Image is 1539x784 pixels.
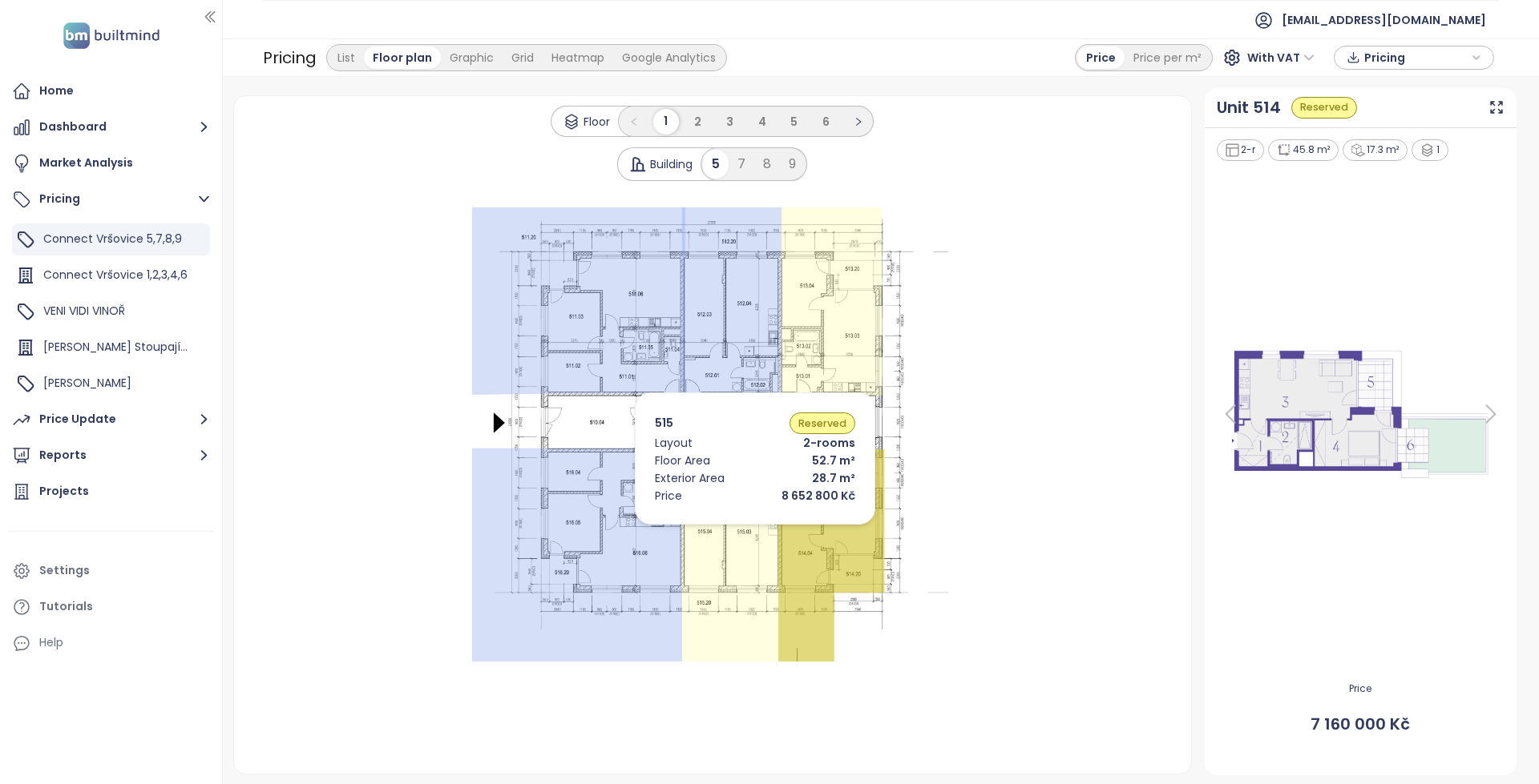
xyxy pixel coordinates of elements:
a: Projects [8,476,214,508]
a: Market Analysis [8,147,214,179]
div: 9 [780,150,805,179]
div: 45.8 m² [1268,139,1339,161]
span: Connect Vršovice 5,7,8,9 [43,231,182,247]
div: Connect Vršovice 5,7,8,9 [12,223,210,255]
a: Home [8,75,214,107]
span: 2 [694,114,701,130]
div: Help [8,627,214,659]
li: 6 [814,109,839,135]
div: Graphic [441,46,503,69]
span: left [629,117,639,127]
div: Floor plan [364,46,441,69]
div: Home [39,81,74,101]
span: VENI VIDI VINOŘ [43,303,125,319]
span: Connect Vršovice 1,2,3,4,6 [43,267,188,283]
div: Connect Vršovice 1,2,3,4,6 [12,259,210,291]
span: 3 [726,114,733,130]
div: Settings [39,561,90,581]
span: 5 [790,114,798,130]
span: Building [650,155,693,173]
div: 1 [1412,139,1448,161]
li: Previous Page [621,109,647,135]
div: 7 [729,150,754,179]
span: Floor [584,113,610,131]
div: 5 [703,150,729,179]
div: VENI VIDI VINOŘ [12,296,210,328]
a: Settings [8,555,214,587]
div: Heatmap [543,46,613,69]
div: List [329,46,364,69]
span: [EMAIL_ADDRESS][DOMAIN_NAME] [1282,1,1486,39]
button: right [846,109,871,135]
img: Floor plan [1214,343,1506,486]
div: Price [1077,46,1125,69]
div: [PERSON_NAME] [12,368,210,400]
div: 2-r [1217,139,1265,161]
button: left [621,109,647,135]
div: Market Analysis [39,153,133,173]
span: [PERSON_NAME] Stoupající [43,339,191,355]
span: 6 [822,114,830,130]
li: 5 [782,109,807,135]
div: [PERSON_NAME] Stoupající [12,332,210,364]
li: 1 [653,109,679,135]
div: Tutorials [39,597,93,617]
div: Help [39,633,63,653]
div: Price per m² [1125,46,1210,69]
div: button [1343,46,1485,70]
a: Unit 514 [1217,95,1281,120]
div: 17.3 m² [1343,139,1408,161]
a: Tutorials [8,591,214,623]
span: 4 [758,114,766,130]
button: Dashboard [8,111,214,143]
div: Google Analytics [613,46,725,69]
button: Pricing [8,183,214,215]
span: 1 [664,113,668,129]
li: Next Page [846,109,871,135]
span: [PERSON_NAME] [43,375,131,391]
div: Grid [503,46,543,69]
div: Pricing [263,43,317,72]
button: Reports [8,440,214,472]
span: Pricing [1364,46,1468,70]
li: 2 [685,109,711,135]
li: 4 [749,109,775,135]
button: Price Update [8,404,214,436]
div: Reserved [1291,97,1357,119]
div: Price Update [39,409,116,429]
span: 7 160 000 Kč [1214,712,1506,737]
span: With VAT [1247,46,1315,70]
div: Projects [39,481,89,501]
li: 3 [717,109,743,135]
div: 8 [754,150,780,179]
img: logo [59,19,164,52]
span: right [854,117,863,127]
span: Price [1214,681,1506,697]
